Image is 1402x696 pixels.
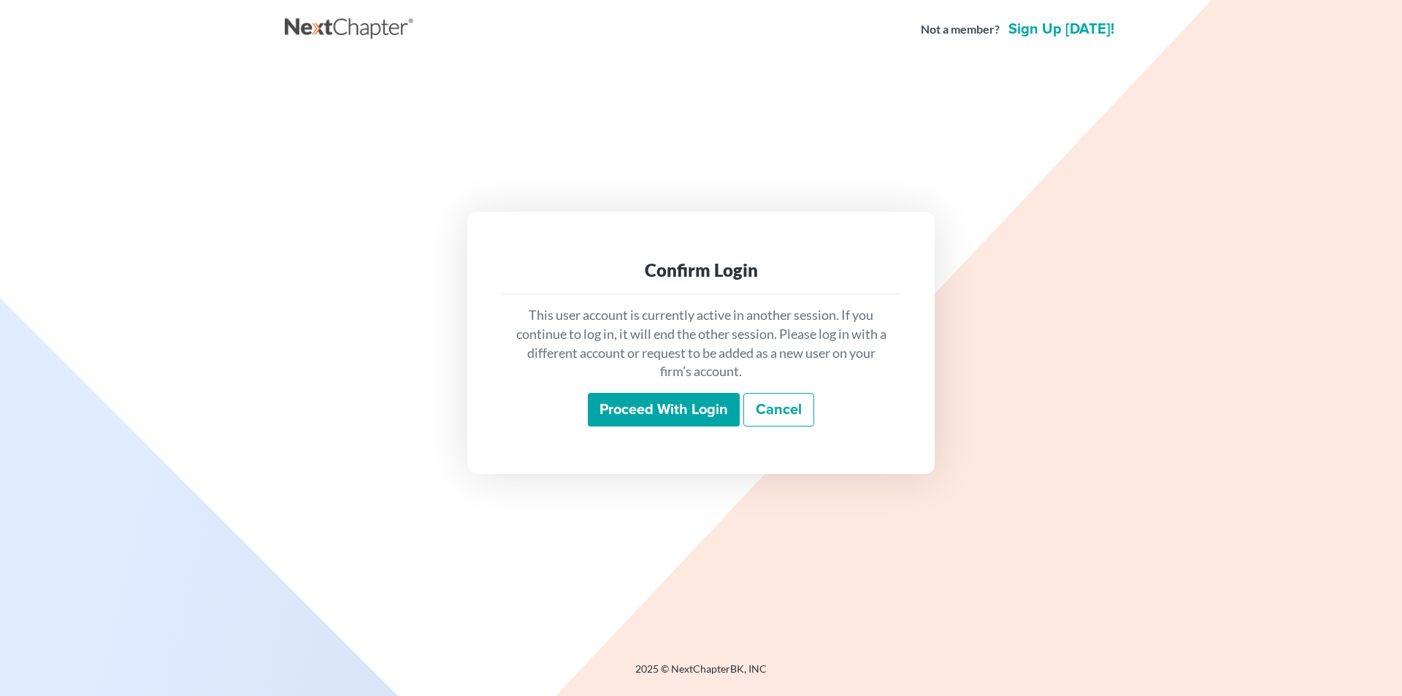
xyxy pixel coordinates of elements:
strong: Not a member? [921,21,1000,38]
a: Sign up [DATE]! [1005,22,1117,37]
div: 2025 © NextChapterBK, INC [285,662,1117,688]
div: Confirm Login [514,259,888,282]
input: Proceed with login [588,393,740,427]
a: Cancel [743,393,814,427]
p: This user account is currently active in another session. If you continue to log in, it will end ... [514,306,888,381]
